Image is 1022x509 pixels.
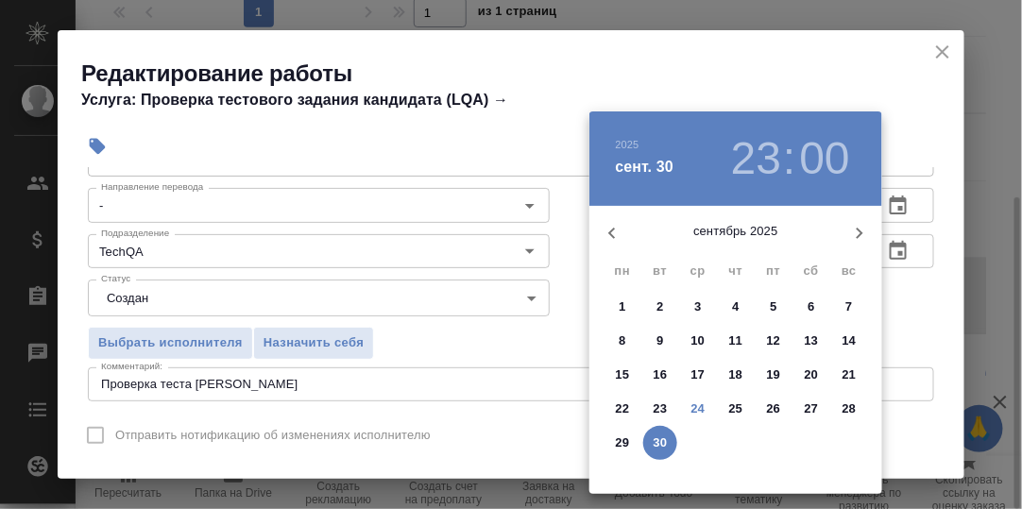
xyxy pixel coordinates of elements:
p: 7 [845,297,852,316]
button: 17 [681,358,715,392]
p: 19 [767,365,781,384]
button: 15 [605,358,639,392]
button: 24 [681,392,715,426]
p: 3 [694,297,701,316]
button: 9 [643,324,677,358]
p: 23 [654,399,668,418]
p: 11 [729,331,743,350]
button: 10 [681,324,715,358]
button: 29 [605,426,639,460]
button: 3 [681,290,715,324]
span: чт [719,262,753,280]
button: 22 [605,392,639,426]
p: 25 [729,399,743,418]
span: сб [794,262,828,280]
button: 5 [757,290,791,324]
p: 22 [616,399,630,418]
p: 27 [805,399,819,418]
button: 21 [832,358,866,392]
button: 00 [800,132,850,185]
p: 29 [616,433,630,452]
span: пт [757,262,791,280]
button: 2025 [616,139,639,150]
button: 2 [643,290,677,324]
button: 18 [719,358,753,392]
button: 25 [719,392,753,426]
span: пн [605,262,639,280]
p: 6 [808,297,814,316]
p: 24 [691,399,706,418]
button: 8 [605,324,639,358]
button: 16 [643,358,677,392]
p: 4 [732,297,739,316]
span: вт [643,262,677,280]
p: 16 [654,365,668,384]
button: 4 [719,290,753,324]
p: 18 [729,365,743,384]
p: 17 [691,365,706,384]
button: 26 [757,392,791,426]
p: 30 [654,433,668,452]
span: вс [832,262,866,280]
button: 27 [794,392,828,426]
button: 23 [643,392,677,426]
button: 19 [757,358,791,392]
p: 21 [843,365,857,384]
p: 14 [843,331,857,350]
p: 20 [805,365,819,384]
button: 12 [757,324,791,358]
p: 13 [805,331,819,350]
p: 12 [767,331,781,350]
span: ср [681,262,715,280]
p: 1 [619,297,625,316]
button: 13 [794,324,828,358]
p: 9 [656,331,663,350]
h3: : [783,132,795,185]
p: 8 [619,331,625,350]
button: сент. 30 [616,156,674,178]
button: 30 [643,426,677,460]
p: 26 [767,399,781,418]
button: 14 [832,324,866,358]
p: 2 [656,297,663,316]
button: 20 [794,358,828,392]
button: 6 [794,290,828,324]
button: 23 [731,132,781,185]
p: сентябрь 2025 [635,222,837,241]
button: 7 [832,290,866,324]
p: 28 [843,399,857,418]
button: 1 [605,290,639,324]
button: 28 [832,392,866,426]
p: 10 [691,331,706,350]
p: 15 [616,365,630,384]
button: 11 [719,324,753,358]
p: 5 [770,297,776,316]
